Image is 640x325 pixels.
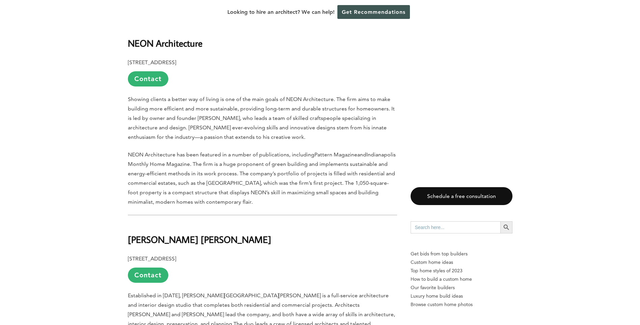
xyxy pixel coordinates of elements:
a: Contact [128,268,168,283]
a: Our favorite builders [411,283,512,292]
svg: Search [503,224,510,231]
span: and [357,151,366,158]
span: Showing clients a better way of living is one of the main goals of NEON Architecture. The firm ai... [128,96,395,140]
b: [STREET_ADDRESS] [128,255,176,262]
b: [PERSON_NAME] [PERSON_NAME] [128,233,271,245]
span: NEON Architecture has been featured in a number of publications, including [128,151,314,158]
p: Get bids from top builders [411,250,512,258]
span: Indianapolis Monthly Home Magazine [128,151,396,167]
a: Browse custom home photos [411,300,512,309]
b: NEON Architecture [128,37,202,49]
b: [STREET_ADDRESS] [128,59,176,66]
a: Top home styles of 2023 [411,267,512,275]
a: How to build a custom home [411,275,512,283]
a: Schedule a free consultation [411,187,512,205]
a: Get Recommendations [337,5,410,19]
input: Search here... [411,221,500,233]
span: Pattern Magazine [314,151,357,158]
iframe: Drift Widget Chat Controller [510,276,632,317]
a: Luxury home build ideas [411,292,512,300]
span: . The firm is a huge proponent of green building and implements sustainable and energy-efficient ... [128,161,395,205]
a: Custom home ideas [411,258,512,267]
a: Contact [128,71,168,86]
